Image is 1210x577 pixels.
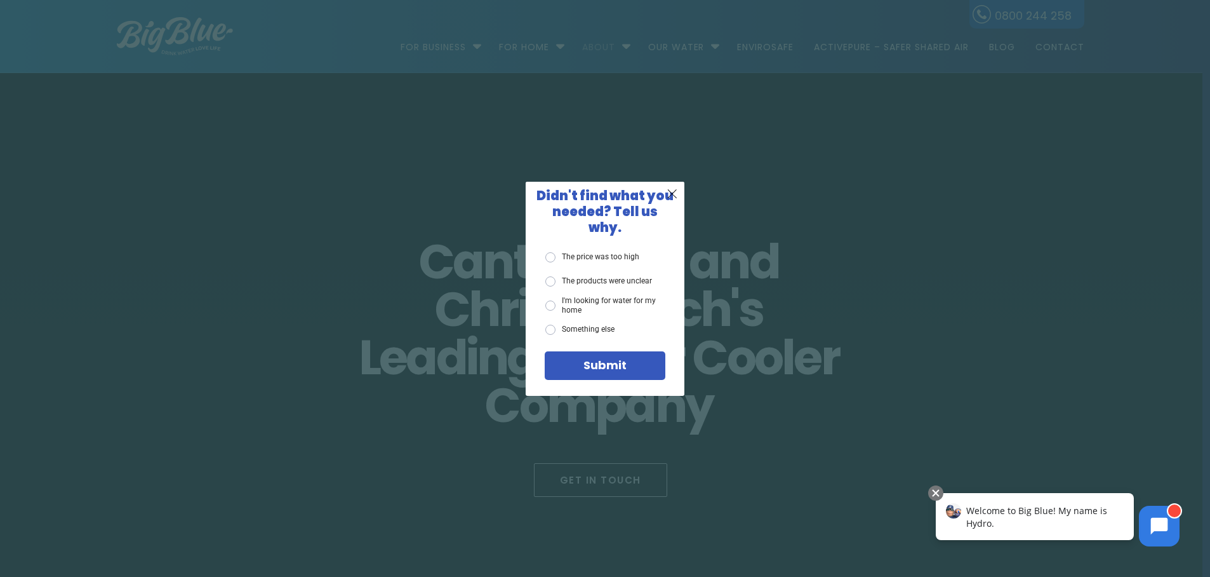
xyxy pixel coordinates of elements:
[667,186,678,201] span: X
[545,296,665,315] label: I'm looking for water for my home
[545,252,639,262] label: The price was too high
[545,325,615,335] label: Something else
[922,483,1192,559] iframe: Chatbot
[583,357,627,373] span: Submit
[545,276,652,287] label: The products were unclear
[536,187,674,236] span: Didn't find what you needed? Tell us why.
